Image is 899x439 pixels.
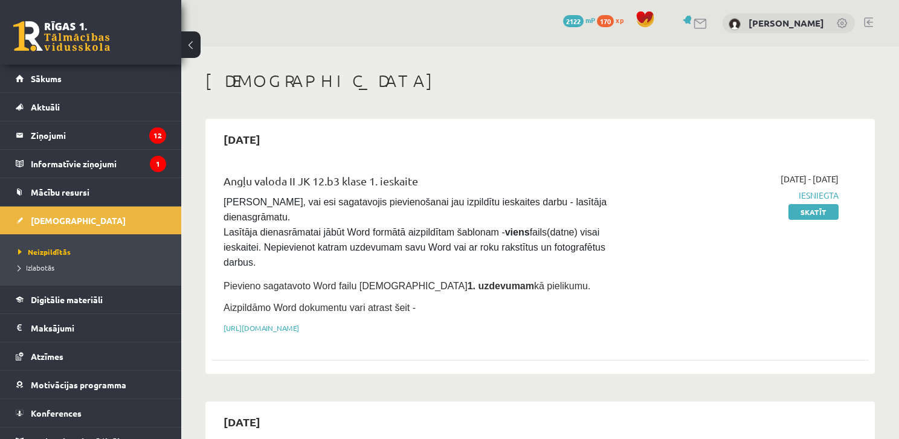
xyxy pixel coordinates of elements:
[224,173,628,195] div: Angļu valoda II JK 12.b3 klase 1. ieskaite
[585,15,595,25] span: mP
[16,342,166,370] a: Atzīmes
[505,227,530,237] strong: viens
[31,215,126,226] span: [DEMOGRAPHIC_DATA]
[16,286,166,313] a: Digitālie materiāli
[18,262,169,273] a: Izlabotās
[18,263,54,272] span: Izlabotās
[16,65,166,92] a: Sākums
[18,246,169,257] a: Neizpildītās
[150,156,166,172] i: 1
[224,197,610,268] span: [PERSON_NAME], vai esi sagatavojis pievienošanai jau izpildītu ieskaites darbu - lasītāja dienasg...
[149,127,166,144] i: 12
[31,294,103,305] span: Digitālie materiāli
[224,323,299,333] a: [URL][DOMAIN_NAME]
[224,281,590,291] span: Pievieno sagatavoto Word failu [DEMOGRAPHIC_DATA] kā pielikumu.
[781,173,839,185] span: [DATE] - [DATE]
[16,150,166,178] a: Informatīvie ziņojumi1
[597,15,630,25] a: 170 xp
[31,314,166,342] legend: Maksājumi
[788,204,839,220] a: Skatīt
[749,17,824,29] a: [PERSON_NAME]
[16,93,166,121] a: Aktuāli
[31,187,89,197] span: Mācību resursi
[16,207,166,234] a: [DEMOGRAPHIC_DATA]
[13,21,110,51] a: Rīgas 1. Tālmācības vidusskola
[205,71,875,91] h1: [DEMOGRAPHIC_DATA]
[31,150,166,178] legend: Informatīvie ziņojumi
[31,408,82,418] span: Konferences
[31,121,166,149] legend: Ziņojumi
[211,125,272,153] h2: [DATE]
[16,371,166,399] a: Motivācijas programma
[16,314,166,342] a: Maksājumi
[31,73,62,84] span: Sākums
[729,18,741,30] img: Ivo Sprungs
[646,189,839,202] span: Iesniegta
[31,379,126,390] span: Motivācijas programma
[224,303,416,313] span: Aizpildāmo Word dokumentu vari atrast šeit -
[18,247,71,257] span: Neizpildītās
[31,101,60,112] span: Aktuāli
[597,15,614,27] span: 170
[211,408,272,436] h2: [DATE]
[16,121,166,149] a: Ziņojumi12
[563,15,584,27] span: 2122
[16,178,166,206] a: Mācību resursi
[563,15,595,25] a: 2122 mP
[16,399,166,427] a: Konferences
[468,281,534,291] strong: 1. uzdevumam
[31,351,63,362] span: Atzīmes
[616,15,623,25] span: xp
